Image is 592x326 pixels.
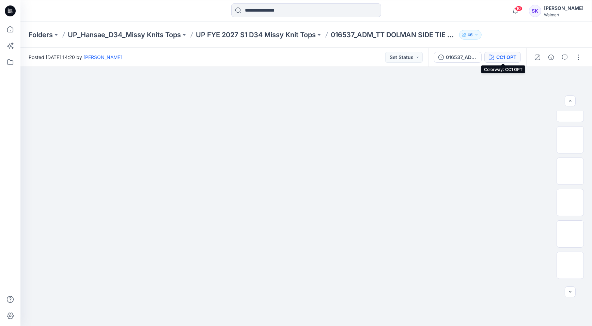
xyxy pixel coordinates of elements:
span: 10 [515,6,523,11]
a: UP_Hansae_D34_Missy Knits Tops [68,30,181,40]
button: CC1 OPT [484,52,521,63]
button: 46 [459,30,482,40]
a: [PERSON_NAME] [83,54,122,60]
span: Posted [DATE] 14:20 by [29,54,122,61]
a: Folders [29,30,53,40]
div: Walmart [544,12,583,17]
div: 016537_ADM_TT DOLMAN SIDE TIE MIDI DRESS [446,54,477,61]
button: Details [546,52,557,63]
button: 016537_ADM_TT DOLMAN SIDE TIE MIDI DRESS [434,52,482,63]
p: 46 [468,31,473,39]
div: [PERSON_NAME] [544,4,583,12]
p: 016537_ADM_TT DOLMAN SIDE TIE MIDI DRESS [331,30,456,40]
a: UP FYE 2027 S1 D34 Missy Knit Tops [196,30,316,40]
div: CC1 OPT [496,54,516,61]
div: SK [529,5,541,17]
